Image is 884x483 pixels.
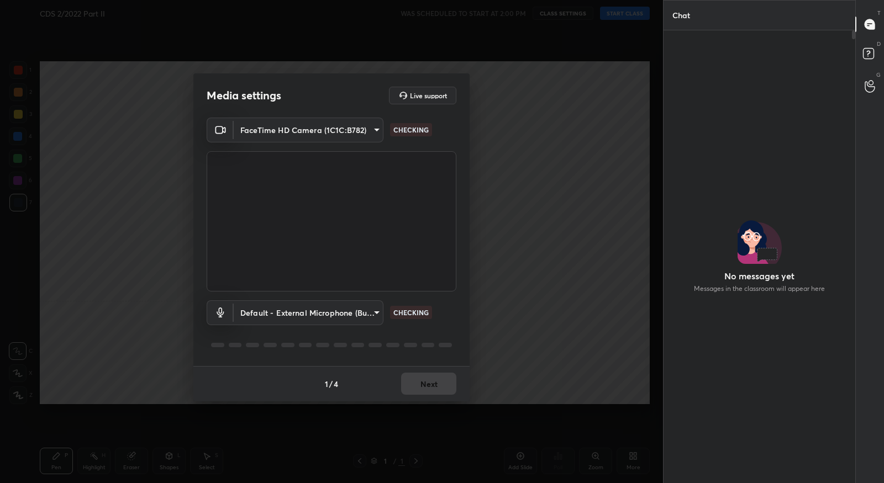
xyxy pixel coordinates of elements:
[877,40,881,48] p: D
[329,378,333,390] h4: /
[325,378,328,390] h4: 1
[876,71,881,79] p: G
[664,1,699,30] p: Chat
[393,125,429,135] p: CHECKING
[334,378,338,390] h4: 4
[393,307,429,317] p: CHECKING
[410,92,447,99] h5: Live support
[234,118,383,142] div: FaceTime HD Camera (1C1C:B782)
[877,9,881,17] p: T
[234,300,383,325] div: FaceTime HD Camera (1C1C:B782)
[207,88,281,103] h2: Media settings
